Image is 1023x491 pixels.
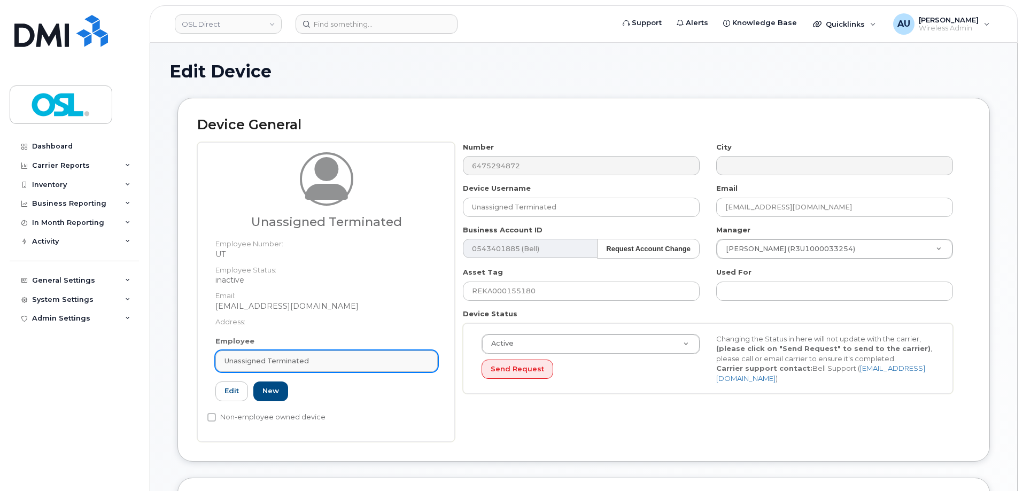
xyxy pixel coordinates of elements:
a: Active [482,334,700,354]
a: [EMAIL_ADDRESS][DOMAIN_NAME] [716,364,925,383]
dt: Employee Status: [215,260,438,275]
label: Device Status [463,309,517,319]
dd: inactive [215,275,438,285]
span: Unassigned Terminated [224,356,309,366]
strong: (please click on "Send Request" to send to the carrier) [716,344,931,353]
button: Send Request [482,360,553,379]
dd: UT [215,249,438,260]
h2: Device General [197,118,970,133]
strong: Carrier support contact: [716,364,812,372]
label: Employee [215,336,254,346]
label: Email [716,183,738,193]
h1: Edit Device [169,62,998,81]
label: Device Username [463,183,531,193]
dt: Address: [215,311,438,327]
button: Request Account Change [597,239,700,259]
label: Business Account ID [463,225,542,235]
dt: Employee Number: [215,233,438,249]
dd: [EMAIL_ADDRESS][DOMAIN_NAME] [215,301,438,311]
a: Unassigned Terminated [215,350,438,372]
label: Asset Tag [463,267,503,277]
div: Changing the Status in here will not update with the carrier, , please call or email carrier to e... [708,334,943,384]
dt: Email: [215,285,438,301]
label: Manager [716,225,750,235]
label: Number [463,142,494,152]
a: Edit [215,381,248,401]
label: City [716,142,732,152]
label: Non-employee owned device [207,411,325,424]
span: Active [485,339,514,348]
a: New [253,381,288,401]
h3: Unassigned Terminated [215,215,438,229]
input: Non-employee owned device [207,413,216,422]
strong: Request Account Change [606,245,691,253]
span: [PERSON_NAME] (R3U1000033254) [719,244,855,254]
label: Used For [716,267,751,277]
a: [PERSON_NAME] (R3U1000033254) [717,239,952,259]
